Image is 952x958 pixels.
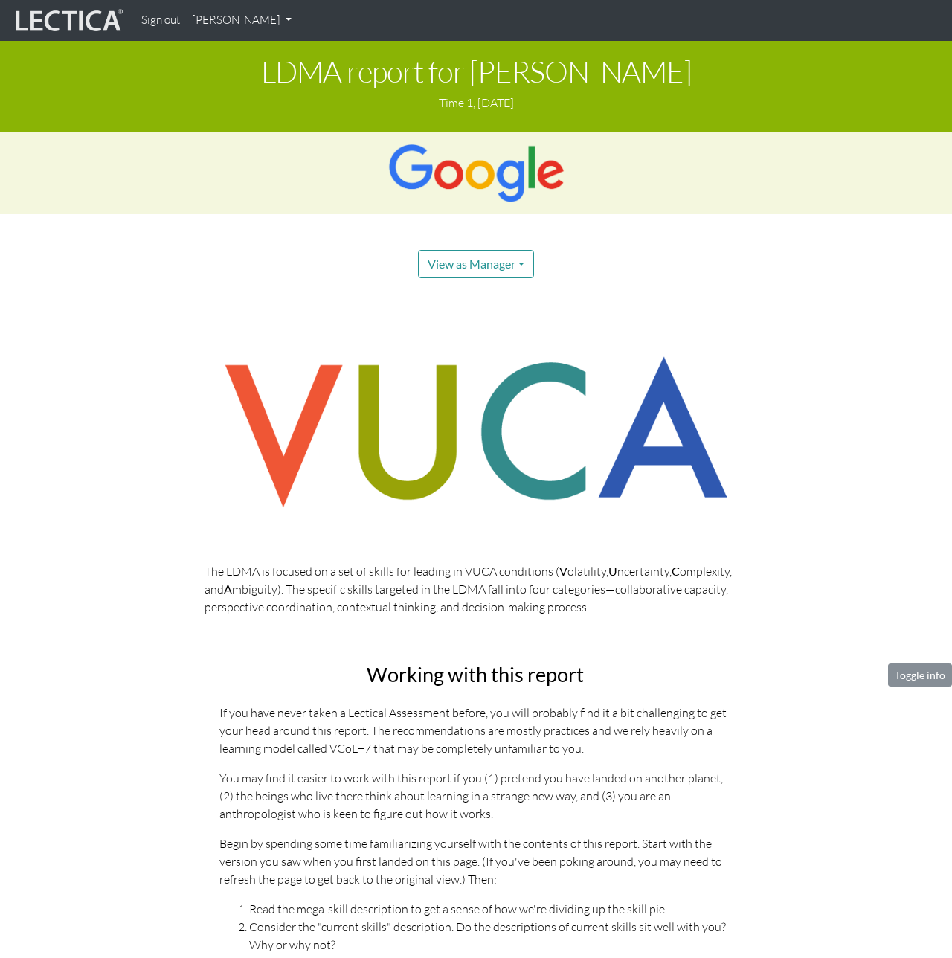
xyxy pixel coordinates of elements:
img: vuca skills [205,338,747,527]
a: Sign out [135,6,186,35]
li: Consider the "current skills" description. Do the descriptions of current skills sit well with yo... [249,918,732,954]
strong: V [559,564,567,578]
h2: Working with this report [219,663,732,686]
strong: U [608,564,617,578]
p: Time 1, [DATE] [11,94,941,112]
p: The LDMA is focused on a set of skills for leading in VUCA conditions ( olatility, ncertainty, om... [205,562,747,616]
p: Begin by spending some time familiarizing yourself with the contents of this report. Start with t... [219,835,732,888]
img: Google Logo [387,144,565,202]
p: You may find it easier to work with this report if you (1) pretend you have landed on another pla... [219,769,732,823]
button: Toggle info [888,663,952,687]
strong: C [672,564,680,578]
li: Read the mega-skill description to get a sense of how we're dividing up the skill pie. [249,900,732,918]
img: lecticalive [12,7,123,35]
button: View as Manager [418,250,534,278]
p: If you have never taken a Lectical Assessment before, you will probably find it a bit challenging... [219,704,732,757]
h1: LDMA report for [PERSON_NAME] [11,55,941,88]
a: [PERSON_NAME] [186,6,297,35]
strong: A [224,582,232,596]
